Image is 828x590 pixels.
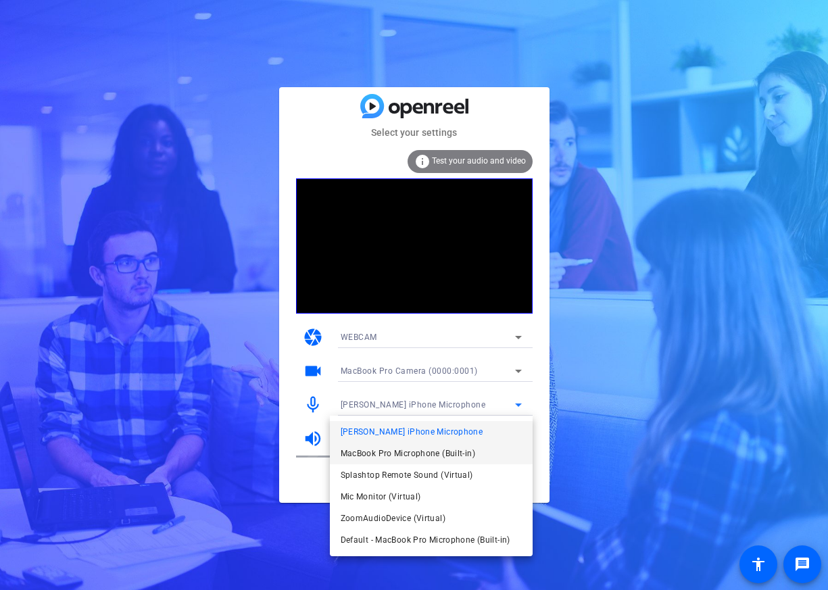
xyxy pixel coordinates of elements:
span: Default - MacBook Pro Microphone (Built-in) [341,532,510,548]
span: [PERSON_NAME] iPhone Microphone [341,424,483,440]
span: ZoomAudioDevice (Virtual) [341,510,445,526]
span: Splashtop Remote Sound (Virtual) [341,467,473,483]
span: MacBook Pro Microphone (Built-in) [341,445,475,462]
span: Mic Monitor (Virtual) [341,489,421,505]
